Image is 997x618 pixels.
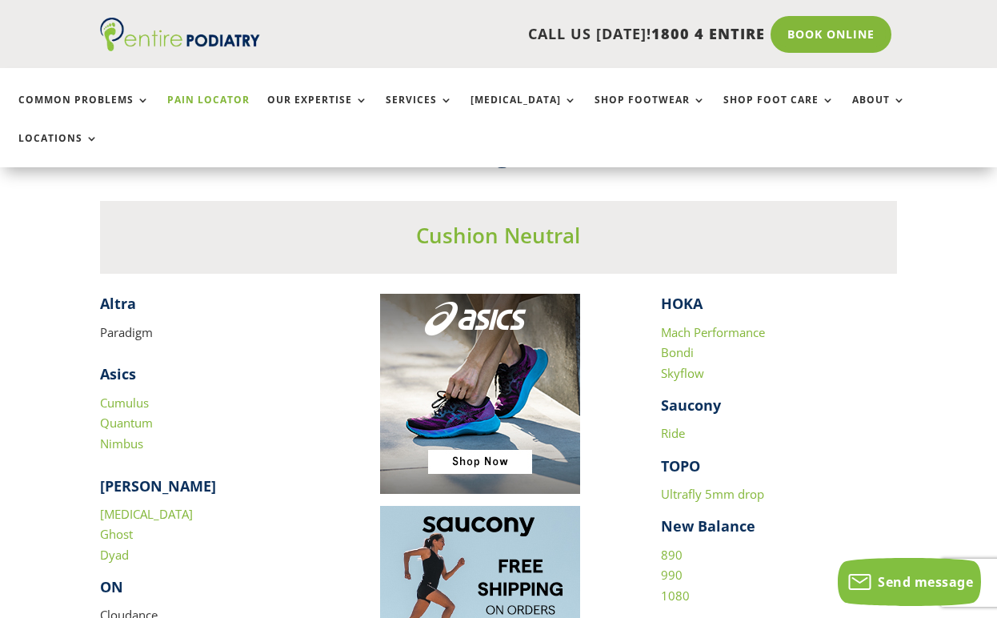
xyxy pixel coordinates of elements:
[386,94,453,129] a: Services
[470,94,577,129] a: [MEDICAL_DATA]
[100,415,153,431] a: Quantum
[100,18,260,51] img: logo (1)
[100,294,337,322] h4: ​
[661,588,690,604] a: 1080
[100,364,136,383] strong: Asics
[651,24,765,43] span: 1800 4 ENTIRE
[661,425,685,441] a: Ride
[661,344,694,360] a: Bondi
[18,94,150,129] a: Common Problems
[167,94,250,129] a: Pain Locator
[661,456,700,476] strong: TOPO
[661,486,764,502] a: Ultrafly 5mm drop
[661,395,721,415] strong: Saucony
[852,94,906,129] a: About
[100,323,337,343] p: Paradigm
[771,16,891,53] a: Book Online
[661,324,765,340] a: Mach Performance
[100,435,143,451] a: Nimbus
[661,547,683,563] a: 890
[661,365,704,381] a: Skyflow
[100,38,260,54] a: Entire Podiatry
[18,133,98,167] a: Locations
[661,516,755,536] strong: New Balance
[100,294,136,313] strong: Altra
[278,24,766,45] p: CALL US [DATE]!
[723,94,835,129] a: Shop Foot Care
[661,294,703,313] strong: HOKA
[100,547,129,563] a: Dyad
[100,577,123,596] strong: ON
[838,558,981,606] button: Send message
[595,94,706,129] a: Shop Footwear
[878,573,973,591] span: Send message
[100,526,133,542] a: Ghost
[661,567,683,583] a: 990
[100,476,216,496] strong: [PERSON_NAME]
[100,395,149,411] a: Cumulus
[380,294,580,494] img: Image to click to buy ASIC shoes online
[100,506,193,522] a: [MEDICAL_DATA]
[100,221,898,258] h3: Cushion Neutral
[267,94,368,129] a: Our Expertise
